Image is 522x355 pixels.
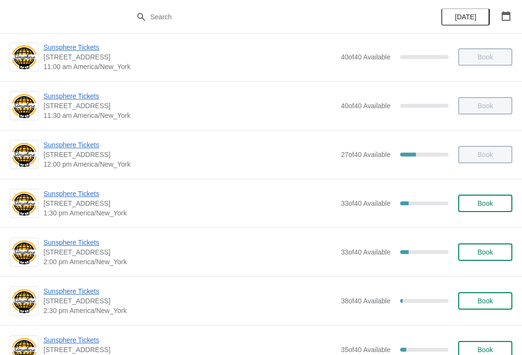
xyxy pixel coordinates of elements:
span: Sunsphere Tickets [43,91,336,101]
span: [STREET_ADDRESS] [43,199,336,208]
span: 40 of 40 Available [341,102,391,110]
span: [STREET_ADDRESS] [43,296,336,306]
span: 1:30 pm America/New_York [43,208,336,218]
span: 40 of 40 Available [341,53,391,61]
button: Book [458,292,512,310]
img: Sunsphere Tickets | 810 Clinch Avenue, Knoxville, TN, USA | 2:30 pm America/New_York [10,288,38,314]
span: [STREET_ADDRESS] [43,247,336,257]
img: Sunsphere Tickets | 810 Clinch Avenue, Knoxville, TN, USA | 1:30 pm America/New_York [10,190,38,217]
span: Book [478,297,493,305]
span: Sunsphere Tickets [43,286,336,296]
span: Sunsphere Tickets [43,335,336,345]
img: Sunsphere Tickets | 810 Clinch Avenue, Knoxville, TN, USA | 11:00 am America/New_York [10,44,38,71]
span: [STREET_ADDRESS] [43,101,336,111]
span: 2:00 pm America/New_York [43,257,336,267]
img: Sunsphere Tickets | 810 Clinch Avenue, Knoxville, TN, USA | 2:00 pm America/New_York [10,239,38,266]
span: 33 of 40 Available [341,248,391,256]
span: Book [478,346,493,354]
button: Book [458,243,512,261]
span: [STREET_ADDRESS] [43,52,336,62]
span: 33 of 40 Available [341,199,391,207]
span: 35 of 40 Available [341,346,391,354]
span: 2:30 pm America/New_York [43,306,336,315]
span: Book [478,248,493,256]
span: Sunsphere Tickets [43,189,336,199]
span: 12:00 pm America/New_York [43,159,336,169]
span: [DATE] [455,13,476,21]
input: Search [150,8,391,26]
span: Book [478,199,493,207]
span: 11:30 am America/New_York [43,111,336,120]
span: 38 of 40 Available [341,297,391,305]
span: [STREET_ADDRESS] [43,345,336,355]
span: 27 of 40 Available [341,151,391,158]
span: Sunsphere Tickets [43,140,336,150]
span: Sunsphere Tickets [43,43,336,52]
span: 11:00 am America/New_York [43,62,336,71]
img: Sunsphere Tickets | 810 Clinch Avenue, Knoxville, TN, USA | 12:00 pm America/New_York [10,142,38,168]
span: [STREET_ADDRESS] [43,150,336,159]
button: Book [458,195,512,212]
button: [DATE] [441,8,490,26]
img: Sunsphere Tickets | 810 Clinch Avenue, Knoxville, TN, USA | 11:30 am America/New_York [10,93,38,119]
span: Sunsphere Tickets [43,238,336,247]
